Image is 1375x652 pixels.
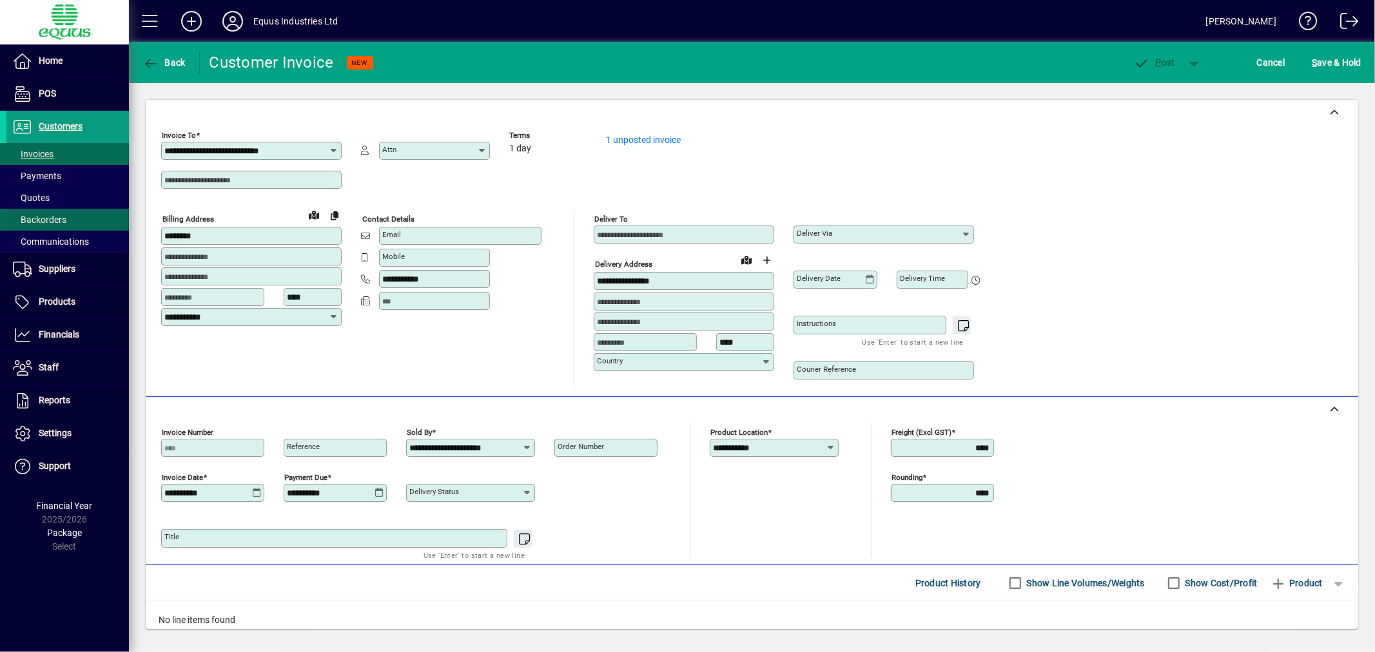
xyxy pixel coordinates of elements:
[304,204,324,225] a: View on map
[284,473,327,482] mat-label: Payment due
[892,473,922,482] mat-label: Rounding
[129,51,200,74] app-page-header-button: Back
[39,362,59,372] span: Staff
[6,286,129,318] a: Products
[6,231,129,253] a: Communications
[1024,577,1145,590] label: Show Line Volumes/Weights
[253,11,338,32] div: Equus Industries Ltd
[146,600,1358,640] div: No line items found
[1254,51,1289,74] button: Cancel
[1309,51,1365,74] button: Save & Hold
[162,428,213,437] mat-label: Invoice number
[736,249,757,270] a: View on map
[139,51,189,74] button: Back
[13,149,54,159] span: Invoices
[797,319,836,328] mat-label: Instructions
[162,131,196,140] mat-label: Invoice To
[39,461,71,471] span: Support
[39,428,72,438] span: Settings
[1264,571,1329,595] button: Product
[39,296,75,307] span: Products
[6,417,129,450] a: Settings
[6,352,129,384] a: Staff
[797,365,856,374] mat-label: Courier Reference
[1206,11,1276,32] div: [PERSON_NAME]
[558,442,604,451] mat-label: Order number
[39,264,75,274] span: Suppliers
[797,274,841,283] mat-label: Delivery date
[1257,52,1285,73] span: Cancel
[407,428,432,437] mat-label: Sold by
[6,78,129,110] a: POS
[863,334,964,349] mat-hint: Use 'Enter' to start a new line
[39,395,70,405] span: Reports
[382,252,405,261] mat-label: Mobile
[6,385,129,417] a: Reports
[13,193,50,203] span: Quotes
[39,88,56,99] span: POS
[164,532,179,541] mat-label: Title
[1183,577,1258,590] label: Show Cost/Profit
[606,135,681,145] a: 1 unposted invoice
[6,165,129,187] a: Payments
[910,571,986,595] button: Product History
[892,428,951,437] mat-label: Freight (excl GST)
[597,356,623,365] mat-label: Country
[915,573,981,593] span: Product History
[13,171,61,181] span: Payments
[900,274,945,283] mat-label: Delivery time
[39,329,79,340] span: Financials
[1133,57,1175,68] span: ost
[324,205,345,225] button: Copy to Delivery address
[6,187,129,209] a: Quotes
[509,144,531,154] span: 1 day
[409,487,459,496] mat-label: Delivery status
[39,121,83,131] span: Customers
[162,473,203,482] mat-label: Invoice date
[6,450,129,483] a: Support
[594,215,628,224] mat-label: Deliver To
[287,442,320,451] mat-label: Reference
[797,229,832,238] mat-label: Deliver via
[424,548,525,562] mat-hint: Use 'Enter' to start a new line
[212,10,253,33] button: Profile
[710,428,768,437] mat-label: Product location
[382,145,396,154] mat-label: Attn
[1331,3,1359,44] a: Logout
[37,501,93,511] span: Financial Year
[39,55,63,66] span: Home
[1271,573,1323,593] span: Product
[47,528,82,538] span: Package
[6,209,129,231] a: Backorders
[1127,51,1182,74] button: Post
[6,319,129,351] a: Financials
[382,230,401,239] mat-label: Email
[210,52,334,73] div: Customer Invoice
[1289,3,1318,44] a: Knowledge Base
[13,215,66,225] span: Backorders
[1312,52,1361,73] span: ave & Hold
[6,253,129,285] a: Suppliers
[171,10,212,33] button: Add
[1156,57,1162,68] span: P
[352,59,368,67] span: NEW
[757,250,777,271] button: Choose address
[142,57,186,68] span: Back
[509,131,587,140] span: Terms
[1312,57,1317,68] span: S
[6,143,129,165] a: Invoices
[13,236,89,247] span: Communications
[6,45,129,77] a: Home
